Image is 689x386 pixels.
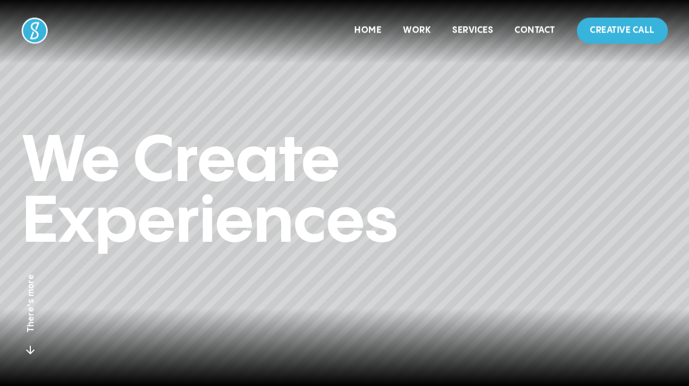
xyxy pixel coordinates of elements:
[22,18,48,44] img: Socialure Logo
[24,274,37,333] p: There's more
[590,24,655,37] p: Creative Call
[452,26,493,35] a: Services
[403,26,431,35] a: Work
[2,253,58,378] a: There's more
[354,26,381,35] a: Home
[515,26,555,35] a: Contact
[22,132,667,193] h1: We Create
[22,193,667,254] h1: Experiences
